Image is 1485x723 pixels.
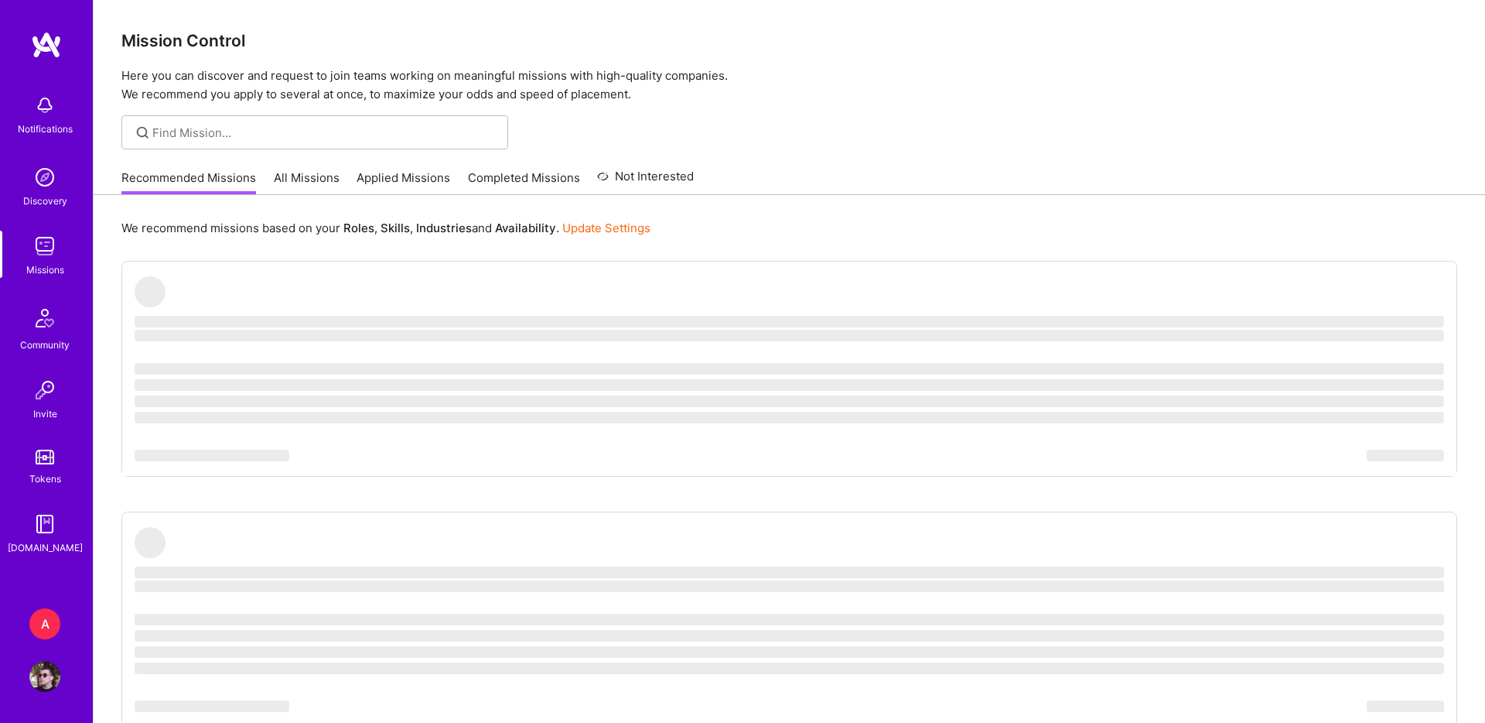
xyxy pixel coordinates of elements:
img: discovery [29,162,60,193]
a: Update Settings [562,221,650,235]
p: Here you can discover and request to join teams working on meaningful missions with high-quality ... [121,67,1457,104]
h3: Mission Control [121,31,1457,50]
img: Community [26,300,63,337]
div: Missions [26,262,64,278]
div: Community [20,337,70,353]
b: Availability [495,221,556,235]
img: Invite [29,375,60,406]
div: Discovery [23,193,67,209]
div: [DOMAIN_NAME] [8,540,83,556]
div: Notifications [18,121,73,137]
a: Applied Missions [357,170,450,195]
div: Invite [33,406,57,422]
img: tokens [36,450,54,464]
b: Industries [416,221,472,235]
img: guide book [29,509,60,540]
div: Tokens [29,471,61,487]
i: icon SearchGrey [134,124,152,142]
img: teamwork [29,231,60,262]
img: bell [29,90,60,121]
input: Find Mission... [152,125,497,141]
a: A [26,608,64,639]
a: Recommended Missions [121,170,256,195]
a: User Avatar [26,661,64,692]
a: Completed Missions [468,170,580,195]
img: logo [31,31,62,59]
p: We recommend missions based on your , , and . [121,220,650,236]
a: Not Interested [597,167,694,195]
b: Skills [381,221,410,235]
div: A [29,608,60,639]
a: All Missions [274,170,340,195]
img: User Avatar [29,661,60,692]
b: Roles [343,221,374,235]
